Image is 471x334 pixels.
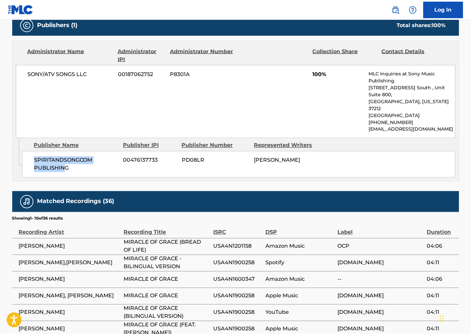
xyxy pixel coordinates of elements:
[406,3,419,17] div: Help
[8,5,33,15] img: MLC Logo
[213,242,262,250] span: USA4N1201158
[427,325,456,333] span: 04:11
[427,309,456,316] span: 04:11
[254,142,322,149] div: Represented Writers
[265,222,334,236] div: DSP
[389,3,402,17] a: Public Search
[427,242,456,250] span: 04:06
[369,98,455,112] p: [GEOGRAPHIC_DATA], [US_STATE] 37212
[27,48,113,63] div: Administrator Name
[23,21,31,29] img: Publishers
[19,292,121,300] span: [PERSON_NAME], [PERSON_NAME]
[338,275,424,283] span: --
[438,302,471,334] iframe: Chat Widget
[265,309,334,316] span: YouTube
[427,222,456,236] div: Duration
[369,119,455,126] p: [PHONE_NUMBER]
[338,242,424,250] span: OCP
[213,275,262,283] span: USA4N1600347
[423,2,463,18] a: Log In
[124,275,210,283] span: MIRACLE OF GRACE
[369,84,455,98] p: [STREET_ADDRESS] South , Unit Suite 800,
[265,325,334,333] span: Apple Music
[213,325,262,333] span: USA4N1900258
[28,70,113,78] span: SONY/ATV SONGS LLC
[440,309,444,329] div: Drag
[369,126,455,133] p: [EMAIL_ADDRESS][DOMAIN_NAME]
[124,255,210,271] span: MIRACLE OF GRACE - BILINGUAL VERSION
[265,259,334,267] span: Spotify
[19,325,121,333] span: [PERSON_NAME]
[170,48,234,63] div: Administrator Number
[312,48,376,63] div: Collection Share
[19,242,121,250] span: [PERSON_NAME]
[37,198,114,205] h5: Matched Recordings (36)
[34,142,118,149] div: Publisher Name
[397,21,446,29] div: Total shares:
[338,292,424,300] span: [DOMAIN_NAME]
[254,157,300,163] span: [PERSON_NAME]
[369,70,455,84] p: MLC Inquiries at Sony Music Publishing
[392,6,400,14] img: search
[265,292,334,300] span: Apple Music
[19,275,121,283] span: [PERSON_NAME]
[338,222,424,236] div: Label
[124,305,210,320] span: MIRACLE OF GRACE (BILINGUAL VERSION)
[338,325,424,333] span: [DOMAIN_NAME]
[37,21,78,29] h5: Publishers (1)
[432,22,446,28] span: 100 %
[12,216,63,222] p: Showing 1 - 10 of 36 results
[213,309,262,316] span: USA4N1900258
[312,70,364,78] span: 100%
[382,48,446,63] div: Contact Details
[123,142,177,149] div: Publisher IPI
[123,156,177,164] span: 00476137733
[427,259,456,267] span: 04:11
[369,112,455,119] p: [GEOGRAPHIC_DATA]
[19,222,121,236] div: Recording Artist
[124,222,210,236] div: Recording Title
[427,292,456,300] span: 04:11
[34,156,118,172] span: SPIRITANDSONGCOM PUBLISHING
[265,275,334,283] span: Amazon Music
[427,275,456,283] span: 04:06
[213,222,262,236] div: ISRC
[19,259,121,267] span: [PERSON_NAME],[PERSON_NAME]
[265,242,334,250] span: Amazon Music
[124,292,210,300] span: MIRACLE OF GRACE
[182,156,249,164] span: PD08LR
[170,70,234,78] span: P8301A
[182,142,249,149] div: Publisher Number
[338,309,424,316] span: [DOMAIN_NAME]
[338,259,424,267] span: [DOMAIN_NAME]
[124,238,210,254] span: MIRACLE OF GRACE (BREAD OF LIFE)
[23,198,31,206] img: Matched Recordings
[19,309,121,316] span: [PERSON_NAME]
[118,70,165,78] span: 00187062752
[118,48,165,63] div: Administrator IPI
[409,6,417,14] img: help
[213,259,262,267] span: USA4N1900258
[213,292,262,300] span: USA4N1900258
